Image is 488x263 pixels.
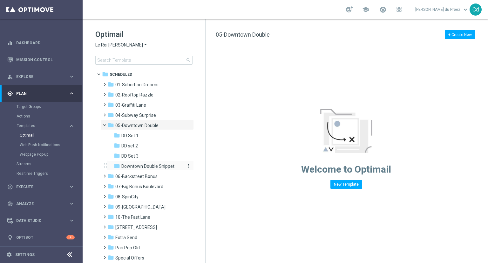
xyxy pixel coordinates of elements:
[108,81,114,88] i: folder
[110,72,132,77] span: Scheduled
[7,229,75,246] div: Optibot
[7,201,75,206] button: track_changes Analyze keyboard_arrow_right
[17,111,82,121] div: Actions
[186,58,191,63] span: search
[330,180,362,189] button: New Template
[114,163,120,169] i: folder
[143,42,148,48] i: arrow_drop_down
[69,184,75,190] i: keyboard_arrow_right
[108,173,114,179] i: folder
[7,51,75,68] div: Mission Control
[115,82,159,88] span: 01-Suburban Dreams
[17,102,82,111] div: Target Groups
[108,244,114,251] i: folder
[7,34,75,51] div: Dashboard
[17,123,75,128] button: Templates keyboard_arrow_right
[16,229,66,246] a: Optibot
[17,161,66,167] a: Streams
[17,159,82,169] div: Streams
[16,202,69,206] span: Analyze
[7,40,13,46] i: equalizer
[7,74,13,80] i: person_search
[95,56,193,65] input: Search Template
[470,4,482,16] div: Cd
[95,42,148,48] button: Le Roi [PERSON_NAME] arrow_drop_down
[445,30,475,39] button: + Create New
[108,193,114,200] i: folder
[415,5,470,14] a: [PERSON_NAME] du Preezkeyboard_arrow_down
[108,234,114,240] i: folder
[16,75,69,79] span: Explore
[17,104,66,109] a: Target Groups
[20,152,66,157] a: Webpage Pop-up
[114,132,120,139] i: folder
[115,214,150,220] span: 10-The Fast Lane
[7,201,69,207] div: Analyze
[7,91,75,96] div: gps_fixed Plan keyboard_arrow_right
[7,184,13,190] i: play_circle_outline
[17,169,82,178] div: Realtime Triggers
[362,6,369,13] span: school
[108,203,114,210] i: folder
[20,150,82,159] div: Webpage Pop-up
[16,92,69,96] span: Plan
[121,153,139,159] span: DD Set 3
[7,201,13,207] i: track_changes
[186,163,191,168] i: more_vert
[108,183,114,189] i: folder
[69,201,75,207] i: keyboard_arrow_right
[115,184,163,189] span: 07-Big Bonus Boulevard
[7,218,75,223] button: Data Studio keyboard_arrow_right
[108,102,114,108] i: folder
[7,91,69,96] div: Plan
[7,184,69,190] div: Execute
[16,185,69,189] span: Execute
[108,224,114,230] i: folder
[121,143,138,149] span: DD set 2
[69,74,75,80] i: keyboard_arrow_right
[17,124,62,128] span: Templates
[6,252,12,258] i: settings
[102,71,108,77] i: folder
[95,29,193,39] h1: Optimail
[115,255,144,261] span: Special Offers
[115,204,166,210] span: 09-Four Way Crossing
[121,163,174,169] span: Downtown Double Snippet
[17,121,82,159] div: Templates
[114,153,120,159] i: folder
[115,112,156,118] span: 04-Subway Surprise
[7,184,75,189] button: play_circle_outline Execute keyboard_arrow_right
[462,6,469,13] span: keyboard_arrow_down
[115,224,157,230] span: 11-The 31st Avenue
[15,253,35,257] a: Settings
[7,57,75,62] button: Mission Control
[16,219,69,223] span: Data Studio
[7,40,75,46] button: equalizer Dashboard
[115,123,159,128] span: 05-Downtown Double
[108,91,114,98] i: folder
[301,164,391,175] span: Welcome to Optimail
[108,122,114,128] i: folder
[185,163,191,169] button: more_vert
[320,109,372,153] img: emptyStateManageTemplates.jpg
[20,142,66,147] a: Web Push Notifications
[7,235,75,240] button: lightbulb Optibot 2
[115,245,140,251] span: Pari Pop Old
[17,114,66,119] a: Actions
[108,254,114,261] i: folder
[115,235,137,240] span: Extra Send
[216,31,270,38] span: 05-Downtown Double
[17,124,69,128] div: Templates
[7,74,75,79] button: person_search Explore keyboard_arrow_right
[108,112,114,118] i: folder
[115,194,139,200] span: 08-SpinCity
[16,51,75,68] a: Mission Control
[16,34,75,51] a: Dashboard
[121,133,139,139] span: DD Set 1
